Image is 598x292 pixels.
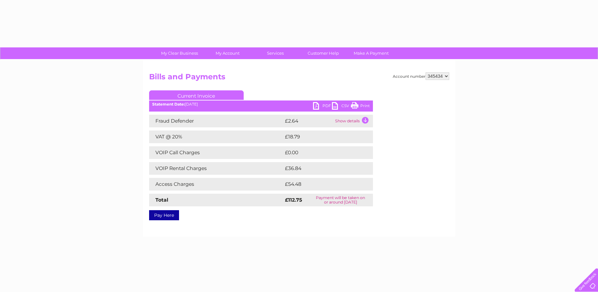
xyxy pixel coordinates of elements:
a: My Account [201,47,253,59]
b: Statement Date: [152,102,185,106]
td: VOIP Rental Charges [149,162,283,175]
strong: £112.75 [285,197,302,203]
td: Fraud Defender [149,115,283,127]
strong: Total [155,197,168,203]
a: Pay Here [149,210,179,220]
td: £36.84 [283,162,361,175]
td: VAT @ 20% [149,131,283,143]
td: Payment will be taken on or around [DATE] [308,194,373,206]
td: £18.79 [283,131,360,143]
div: [DATE] [149,102,373,106]
div: Account number [393,72,449,80]
a: Current Invoice [149,90,244,100]
td: £2.64 [283,115,334,127]
a: CSV [332,102,351,111]
td: Access Charges [149,178,283,191]
a: My Clear Business [154,47,206,59]
a: Customer Help [297,47,349,59]
a: Services [249,47,301,59]
h2: Bills and Payments [149,72,449,84]
a: Make A Payment [345,47,397,59]
a: Print [351,102,370,111]
td: VOIP Call Charges [149,146,283,159]
td: £0.00 [283,146,358,159]
td: £54.48 [283,178,361,191]
a: PDF [313,102,332,111]
td: Show details [334,115,373,127]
